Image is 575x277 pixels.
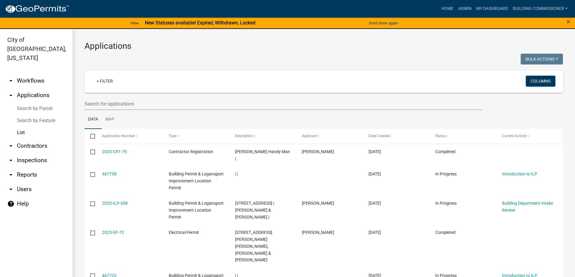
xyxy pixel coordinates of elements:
[435,230,455,235] span: Completed
[439,3,456,14] a: Home
[169,201,224,219] span: Building Permit & Logansport Improvement Location Permit
[502,134,527,138] span: Current Activity
[526,76,555,87] button: Columns
[302,230,334,235] span: Nicholas Adams
[521,54,563,65] button: Bulk Actions
[235,134,254,138] span: Description
[302,201,334,206] span: theresa Hettinger
[363,129,430,143] datatable-header-cell: Date Created
[369,134,390,138] span: Date Created
[169,230,199,235] span: Electrical Permit
[163,129,229,143] datatable-header-cell: Type
[92,76,118,87] a: + Filter
[296,129,363,143] datatable-header-cell: Applicant
[302,149,334,154] span: Elpidio Montalvo
[7,171,14,178] i: arrow_drop_down
[302,134,318,138] span: Applicant
[435,172,457,176] span: In Progress
[102,201,128,206] a: 2025-ILP-308
[456,3,474,14] a: Admin
[567,18,570,25] button: Close
[235,149,290,161] span: Montalvo's Handy Man |
[7,186,14,193] i: arrow_drop_down
[7,142,14,150] i: arrow_drop_down
[7,200,14,207] i: help
[85,41,563,51] h3: Applications
[229,129,296,143] datatable-header-cell: Description
[369,230,381,235] span: 08/22/2025
[430,129,496,143] datatable-header-cell: Status
[567,17,570,26] span: ×
[7,92,14,99] i: arrow_drop_up
[145,20,255,26] strong: New Statuses available! Expired, Withdrawn, Locked
[235,230,272,262] span: 513 W CLINTON ST Sanchez, J Mario & Elizabeth
[7,77,14,84] i: arrow_drop_down
[502,201,553,212] a: Building Department Intake Review
[502,172,537,176] a: Introduction to ILP
[369,172,381,176] span: 08/22/2025
[7,157,14,164] i: arrow_drop_down
[366,18,400,28] button: Don't show again
[169,149,213,154] span: Contractor Registration
[85,129,96,143] datatable-header-cell: Select
[85,110,102,129] a: Data
[435,134,446,138] span: Status
[102,172,117,176] a: 467758
[435,201,457,206] span: In Progress
[102,134,135,138] span: Application Number
[102,230,124,235] a: 2025-EP-72
[235,172,238,176] span: | |
[169,172,224,190] span: Building Permit & Logansport Improvement Location Permit
[474,3,510,14] a: My Dashboard
[102,149,127,154] a: 2025-CR1-79
[85,98,482,110] input: Search for applications
[128,18,141,28] a: View
[496,129,563,143] datatable-header-cell: Current Activity
[235,201,274,219] span: 1718 E MARKET ST | Hettinger, Mark S & Theresa |
[369,201,381,206] span: 08/22/2025
[510,3,570,14] a: Building Commissioner
[96,129,163,143] datatable-header-cell: Application Number
[169,134,177,138] span: Type
[369,149,381,154] span: 08/22/2025
[435,149,455,154] span: Completed
[102,110,118,129] a: Map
